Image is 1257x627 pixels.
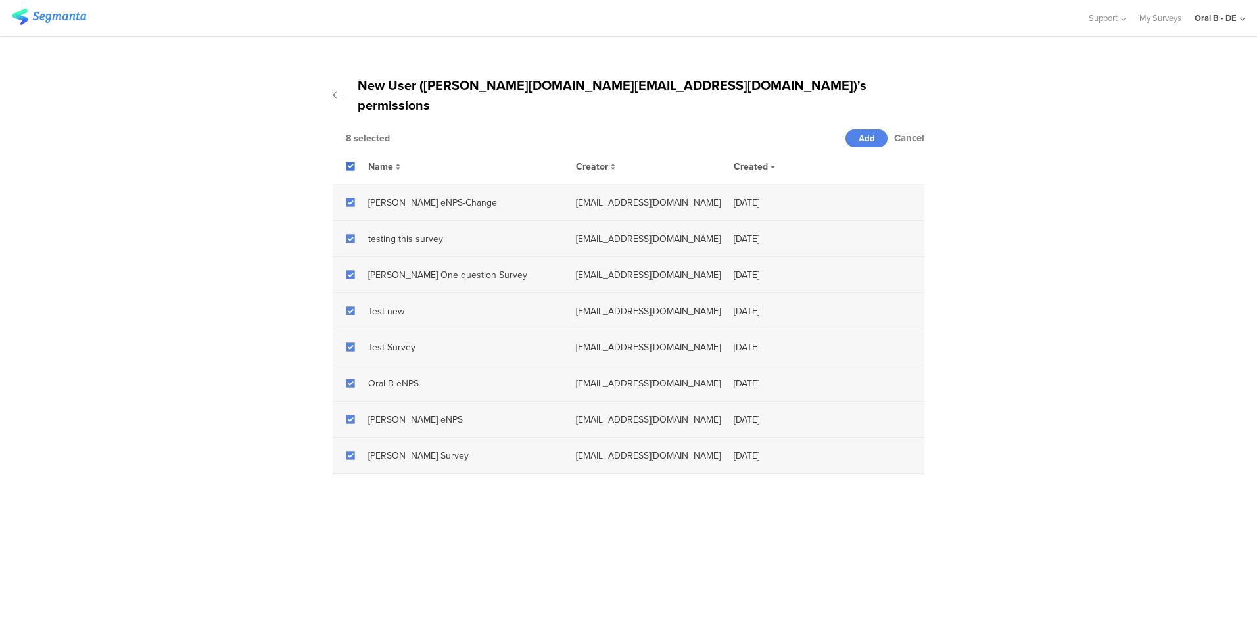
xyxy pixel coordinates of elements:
[368,158,400,174] button: Name
[368,160,393,174] span: Name
[355,413,563,427] div: [PERSON_NAME] eNPS
[358,76,924,115] span: New User ([PERSON_NAME][DOMAIN_NAME][EMAIL_ADDRESS][DOMAIN_NAME])'s permissions
[721,232,839,246] div: [DATE]
[346,131,845,145] div: 8 selected
[894,131,924,145] span: Cancel
[563,304,721,318] div: [EMAIL_ADDRESS][DOMAIN_NAME]
[576,158,615,174] button: Creator
[563,377,721,390] div: [EMAIL_ADDRESS][DOMAIN_NAME]
[721,449,839,463] div: [DATE]
[1195,12,1237,24] div: Oral B - DE
[563,340,721,354] div: [EMAIL_ADDRESS][DOMAIN_NAME]
[355,268,563,282] div: [PERSON_NAME] One question Survey
[355,377,563,390] div: Oral-B eNPS
[859,132,875,145] span: Add
[721,377,839,390] div: [DATE]
[721,304,839,318] div: [DATE]
[734,160,768,174] span: Created
[355,340,563,354] div: Test Survey
[563,413,721,427] div: [EMAIL_ADDRESS][DOMAIN_NAME]
[576,160,608,174] span: Creator
[1089,12,1118,24] span: Support
[12,9,86,25] img: segmanta logo
[355,449,563,463] div: [PERSON_NAME] Survey
[734,158,775,174] button: Created
[721,340,839,354] div: [DATE]
[355,232,563,246] div: testing this survey
[355,196,563,210] div: [PERSON_NAME] eNPS-Change
[563,449,721,463] div: [EMAIL_ADDRESS][DOMAIN_NAME]
[355,304,563,318] div: Test new
[721,268,839,282] div: [DATE]
[721,196,839,210] div: [DATE]
[563,232,721,246] div: [EMAIL_ADDRESS][DOMAIN_NAME]
[563,268,721,282] div: [EMAIL_ADDRESS][DOMAIN_NAME]
[563,196,721,210] div: [EMAIL_ADDRESS][DOMAIN_NAME]
[721,413,839,427] div: [DATE]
